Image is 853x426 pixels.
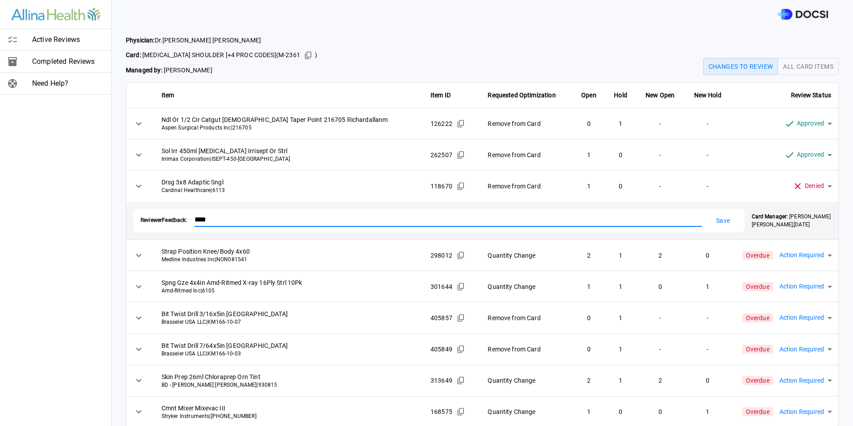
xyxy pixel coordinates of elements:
[694,92,721,99] strong: New Hold
[605,302,636,334] td: 1
[431,313,452,322] span: 405857
[742,282,773,291] span: Overdue
[779,313,824,323] span: Action Required
[605,171,636,202] td: 0
[161,115,416,124] span: Ndl Or 1/2 Cir Catgut [DEMOGRAPHIC_DATA] Taper Point 216705 Richardallanm
[742,376,773,385] span: Overdue
[605,108,636,139] td: 1
[454,342,468,356] button: Copied!
[684,271,731,302] td: 1
[126,49,317,62] span: [MEDICAL_DATA] SHOULDER [+4 PROC CODES] ( M-2361 )
[454,249,468,262] button: Copied!
[572,365,605,396] td: 2
[805,181,824,191] span: Denied
[778,58,839,75] button: All Card Items
[126,36,317,45] span: Dr. [PERSON_NAME] [PERSON_NAME]
[161,146,416,155] span: Sol Irr 450ml [MEDICAL_DATA] Irrisept Or Strl
[431,407,452,416] span: 168575
[779,344,824,355] span: Action Required
[742,407,773,416] span: Overdue
[636,271,684,302] td: 0
[605,334,636,365] td: 1
[161,309,416,318] span: Bit Twist Drill 3/16x5in [GEOGRAPHIC_DATA]
[572,302,605,334] td: 0
[454,311,468,325] button: Copied!
[778,111,838,136] div: Approved
[572,108,605,139] td: 0
[797,118,824,129] span: Approved
[791,92,831,99] strong: Review Status
[636,171,684,202] td: -
[742,313,773,322] span: Overdue
[454,280,468,293] button: Copied!
[488,92,555,99] strong: Requested Optimization
[684,139,731,171] td: -
[161,372,416,381] span: Skin Prep 26ml Chloraprep Orn Tint
[709,213,737,229] button: Save
[581,92,596,99] strong: Open
[684,240,731,271] td: 0
[605,271,636,302] td: 1
[431,150,452,159] span: 262507
[480,271,572,302] td: Quantity Change
[431,119,452,128] span: 126222
[572,139,605,171] td: 1
[779,281,824,292] span: Action Required
[636,108,684,139] td: -
[779,407,824,417] span: Action Required
[161,413,416,420] span: Stryker Instruments | [PHONE_NUMBER]
[161,278,416,287] span: Spng Gze 4x4in Amd-Ritmed X-ray 16Ply Strl 10Pk
[431,282,452,291] span: 301644
[454,148,468,162] button: Copied!
[161,155,416,163] span: Irrimax Corporation | ISEPT-450-[GEOGRAPHIC_DATA]
[161,341,416,350] span: Bit Twist Drill 7/64x5in [GEOGRAPHIC_DATA]
[161,92,174,99] strong: Item
[742,345,773,354] span: Overdue
[161,318,416,326] span: Brasseler USA LLC | KM166-10-07
[480,171,572,202] td: Remove from Card
[572,240,605,271] td: 2
[431,182,452,191] span: 118670
[572,171,605,202] td: 1
[773,274,838,299] div: Action Required
[126,51,141,58] strong: Card:
[614,92,627,99] strong: Hold
[480,365,572,396] td: Quantity Change
[797,150,824,160] span: Approved
[480,334,572,365] td: Remove from Card
[572,334,605,365] td: 0
[480,139,572,171] td: Remove from Card
[454,117,468,130] button: Copied!
[32,78,104,89] span: Need Help?
[161,287,416,295] span: Amd-Ritmed Inc | 6105
[161,124,416,132] span: Aspen Surgical Products Inc | 216705
[11,8,100,21] img: Site Logo
[773,243,838,268] div: Action Required
[454,180,468,193] button: Copied!
[431,376,452,385] span: 313649
[126,37,155,44] strong: Physician:
[126,67,162,74] strong: Managed by:
[636,365,684,396] td: 2
[431,92,451,99] strong: Item ID
[431,345,452,354] span: 405849
[161,350,416,358] span: Brasseler USA LLC | KM166-10-03
[636,240,684,271] td: 2
[161,247,416,256] span: Strap Position Knee/Body 4x60
[572,271,605,302] td: 1
[684,365,731,396] td: 0
[161,381,416,389] span: BD - [PERSON_NAME] [PERSON_NAME] | 930815
[779,376,824,386] span: Action Required
[742,251,773,260] span: Overdue
[161,178,416,187] span: Drsg 3x8 Adaptic Sngl
[32,34,104,45] span: Active Reviews
[773,399,838,424] div: Action Required
[703,58,778,75] button: Changes to Review
[646,92,675,99] strong: New Open
[480,108,572,139] td: Remove from Card
[636,139,684,171] td: -
[778,142,838,167] div: Approved
[32,56,104,67] span: Completed Reviews
[431,251,452,260] span: 298012
[773,368,838,393] div: Action Required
